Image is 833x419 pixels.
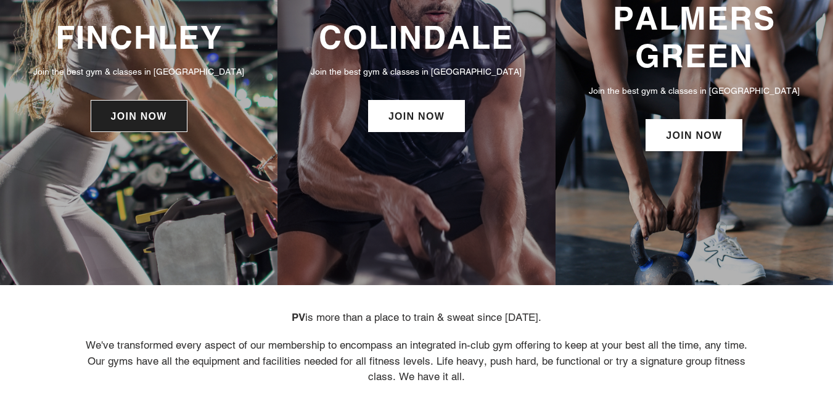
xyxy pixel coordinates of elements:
a: JOIN NOW: Finchley Membership [91,100,187,132]
p: Join the best gym & classes in [GEOGRAPHIC_DATA] [12,65,265,78]
a: JOIN NOW: Palmers Green Membership [646,119,742,151]
strong: PV [292,311,305,323]
p: Join the best gym & classes in [GEOGRAPHIC_DATA] [290,65,543,78]
p: We've transformed every aspect of our membership to encompass an integrated in-club gym offering ... [81,338,753,385]
p: Join the best gym & classes in [GEOGRAPHIC_DATA] [568,84,821,97]
p: is more than a place to train & sweat since [DATE]. [81,310,753,326]
a: JOIN NOW: Colindale Membership [368,100,465,132]
h3: COLINDALE [290,19,543,56]
h3: FINCHLEY [12,19,265,56]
